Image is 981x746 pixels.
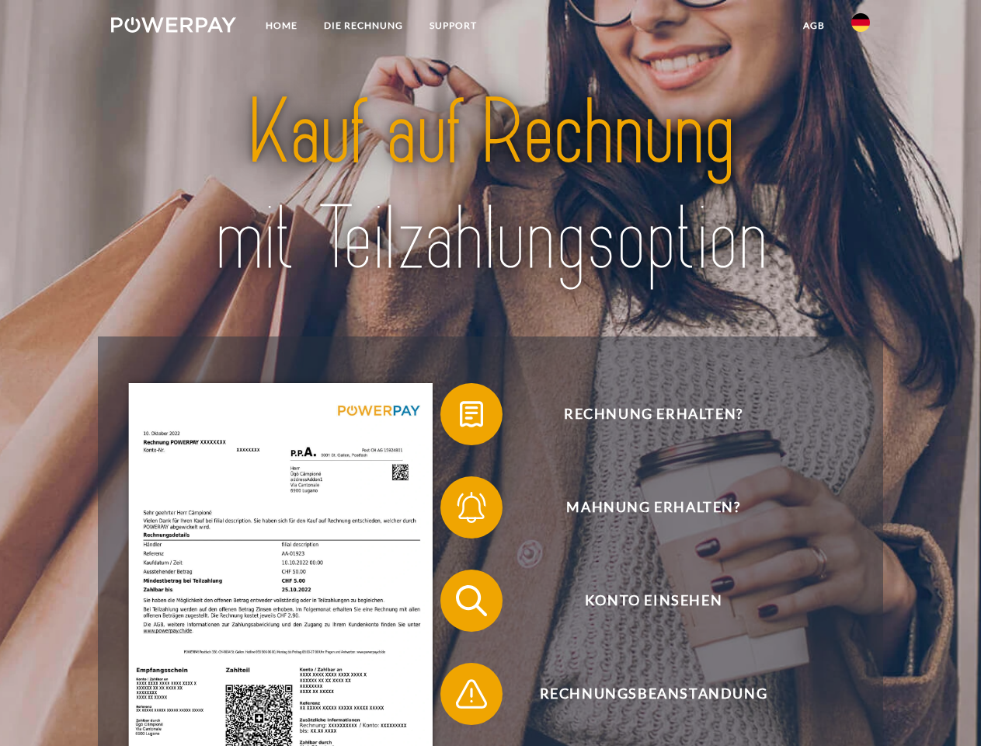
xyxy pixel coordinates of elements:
img: logo-powerpay-white.svg [111,17,236,33]
span: Rechnung erhalten? [463,383,844,445]
a: SUPPORT [416,12,490,40]
a: agb [790,12,838,40]
span: Konto einsehen [463,570,844,632]
button: Rechnung erhalten? [440,383,844,445]
a: DIE RECHNUNG [311,12,416,40]
img: qb_bill.svg [452,395,491,434]
button: Konto einsehen [440,570,844,632]
img: qb_bell.svg [452,488,491,527]
span: Mahnung erhalten? [463,476,844,539]
img: qb_warning.svg [452,675,491,713]
button: Mahnung erhalten? [440,476,844,539]
a: Home [252,12,311,40]
img: de [851,13,870,32]
img: title-powerpay_de.svg [148,75,833,298]
span: Rechnungsbeanstandung [463,663,844,725]
img: qb_search.svg [452,581,491,620]
button: Rechnungsbeanstandung [440,663,844,725]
